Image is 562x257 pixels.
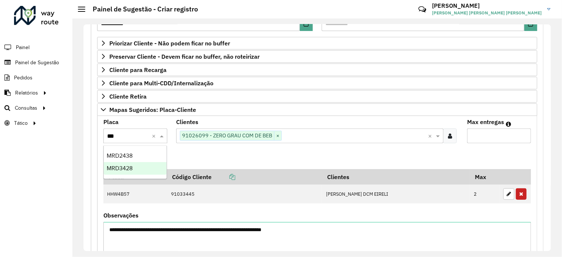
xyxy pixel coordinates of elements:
[167,169,322,185] th: Código Cliente
[470,169,500,185] th: Max
[97,64,537,76] a: Cliente para Recarga
[107,153,133,159] span: MRD2438
[103,211,138,220] label: Observações
[14,74,32,82] span: Pedidos
[16,44,30,51] span: Painel
[109,93,147,99] span: Cliente Retira
[467,117,504,126] label: Max entregas
[97,77,537,89] a: Cliente para Multi-CDD/Internalização
[109,67,167,73] span: Cliente para Recarga
[103,185,167,204] td: HHW4B57
[432,10,542,16] span: [PERSON_NAME] [PERSON_NAME] [PERSON_NAME]
[97,37,537,49] a: Priorizar Cliente - Não podem ficar no buffer
[176,117,198,126] label: Clientes
[15,104,37,112] span: Consultas
[274,131,281,140] span: ×
[109,107,196,113] span: Mapas Sugeridos: Placa-Cliente
[109,54,260,59] span: Preservar Cliente - Devem ficar no buffer, não roteirizar
[322,185,470,204] td: [PERSON_NAME] DCM EIRELI
[506,121,511,127] em: Máximo de clientes que serão colocados na mesma rota com os clientes informados
[103,117,119,126] label: Placa
[15,89,38,97] span: Relatórios
[414,1,430,17] a: Contato Rápido
[428,131,434,140] span: Clear all
[103,145,167,179] ng-dropdown-panel: Options list
[109,80,213,86] span: Cliente para Multi-CDD/Internalização
[107,165,133,171] span: MRD3428
[97,50,537,63] a: Preservar Cliente - Devem ficar no buffer, não roteirizar
[109,40,230,46] span: Priorizar Cliente - Não podem ficar no buffer
[470,185,500,204] td: 2
[167,185,322,204] td: 91033445
[14,119,28,127] span: Tático
[97,90,537,103] a: Cliente Retira
[85,5,198,13] h2: Painel de Sugestão - Criar registro
[15,59,59,66] span: Painel de Sugestão
[322,169,470,185] th: Clientes
[432,2,542,9] h3: [PERSON_NAME]
[180,131,274,140] span: 91026099 - ZERO GRAU COM DE BEB
[97,103,537,116] a: Mapas Sugeridos: Placa-Cliente
[212,173,235,181] a: Copiar
[152,131,158,140] span: Clear all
